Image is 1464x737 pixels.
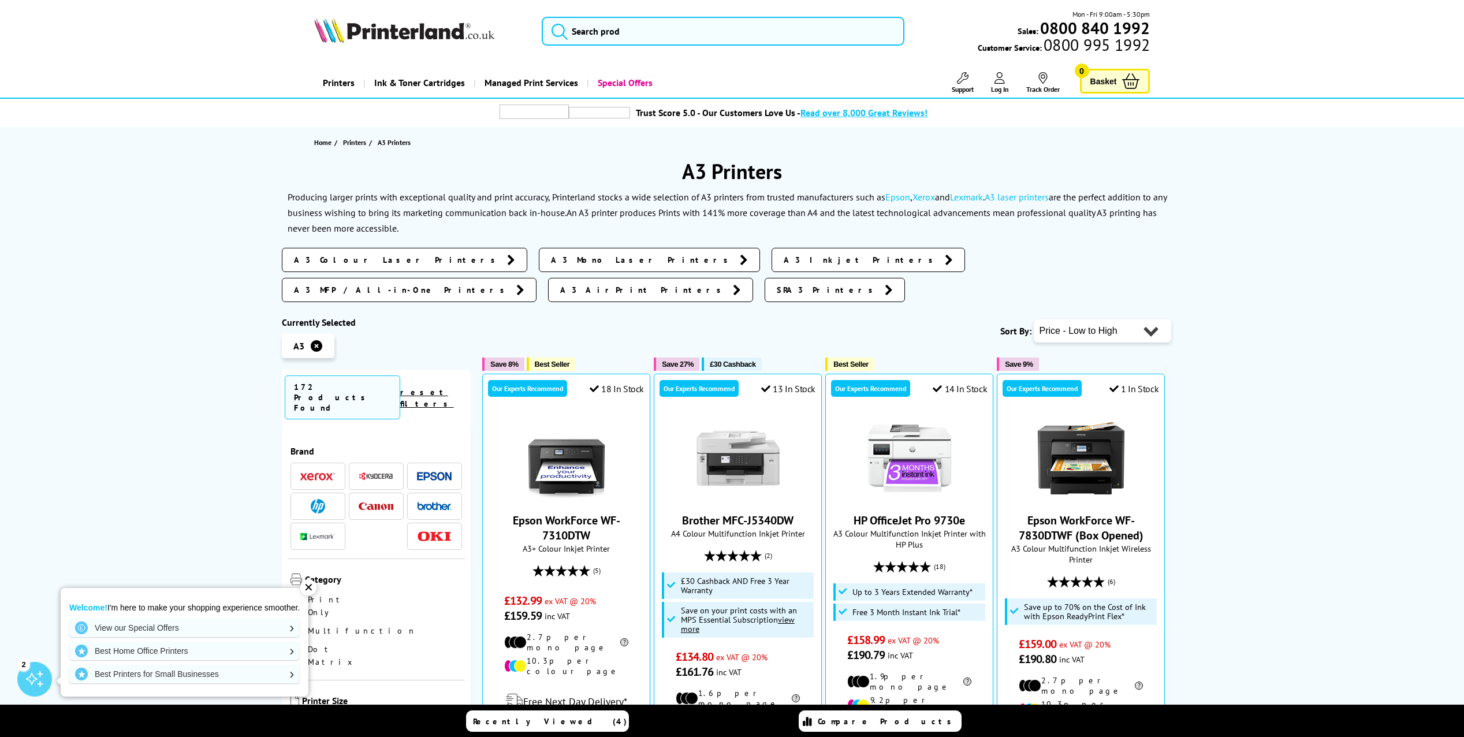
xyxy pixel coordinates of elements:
span: 172 Products Found [285,375,400,419]
img: Printer Size [290,695,299,706]
div: Currently Selected [282,317,471,328]
a: Multifunction [290,624,416,637]
a: HP [300,499,335,513]
span: inc VAT [716,667,742,678]
span: (6) [1108,571,1115,593]
a: Canon [359,499,393,513]
span: Ink & Toner Cartridges [374,68,465,98]
p: Producing larger prints with exceptional quality and print accuracy, Printerland stocks a wide se... [288,191,1167,218]
div: Our Experts Recommend [488,380,567,397]
div: Our Experts Recommend [831,380,910,397]
a: Basket 0 [1080,69,1150,94]
span: ex VAT @ 20% [1059,639,1111,650]
li: 1.9p per mono page [847,671,971,692]
span: Support [952,85,974,94]
span: Up to 3 Years Extended Warranty* [852,587,973,597]
a: Best Printers for Small Businesses [69,665,300,683]
button: Save 8% [482,358,524,371]
span: 0800 995 1992 [1042,39,1150,50]
span: (2) [765,545,772,567]
a: Brother MFC-J5340DW [682,513,794,528]
button: Save 9% [997,358,1038,371]
img: Epson WorkForce WF-7310DTW [523,415,610,501]
img: Epson [417,472,452,481]
p: I'm here to make your shopping experience smoother. [69,602,300,613]
a: Epson [417,469,452,483]
span: A3 MFP / All-in-One Printers [294,284,511,296]
a: Epson [885,191,910,203]
a: Epson WorkForce WF-7830DTWF (Box Opened) [1019,513,1143,543]
img: Kyocera [359,472,393,481]
li: 10.3p per colour page [504,656,628,676]
a: Support [952,72,974,94]
li: 1.6p per mono page [676,688,800,709]
span: £161.76 [676,664,713,679]
button: Best Seller [527,358,576,371]
img: Brother MFC-J5340DW [695,415,781,501]
a: OKI [417,529,452,544]
h1: A3 Printers [282,158,1183,185]
span: ex VAT @ 20% [545,595,596,606]
input: Search prod [542,17,904,46]
span: A3 Colour Multifunction Inkjet Printer with HP Plus [832,528,987,550]
span: inc VAT [1059,654,1085,665]
span: A3 Printers [378,138,411,147]
li: 2.7p per mono page [504,632,628,653]
p: An A3 printer produces Prints with 141% more coverage than A4 and the latest technological advanc... [288,207,1157,234]
span: inc VAT [545,611,570,621]
a: HP OfficeJet Pro 9730e [866,492,953,504]
span: £132.99 [504,593,542,608]
div: modal_delivery [489,685,644,717]
li: 10.3p per colour page [1019,699,1143,720]
span: £158.99 [847,632,885,647]
a: Compare Products [799,710,962,732]
a: Home [314,136,334,148]
span: A3 [293,340,304,352]
a: Xerox [912,191,935,203]
a: Lexmark [950,191,983,203]
span: £159.00 [1019,636,1056,652]
span: £190.79 [847,647,885,662]
span: A4 Colour Multifunction Inkjet Printer [660,528,815,539]
a: Printerland Logo [314,17,527,45]
a: A3 Inkjet Printers [772,248,965,272]
span: £159.59 [504,608,542,623]
span: Best Seller [535,360,570,368]
a: Printers [314,68,363,98]
a: Kyocera [359,469,393,483]
span: Printers [343,136,366,148]
div: 18 In Stock [590,383,644,394]
span: Compare Products [818,716,958,727]
img: Brother [417,502,452,510]
span: ex VAT @ 20% [888,635,939,646]
a: Epson WorkForce WF-7310DTW [523,492,610,504]
li: 2.7p per mono page [1019,675,1143,696]
span: Save 27% [662,360,694,368]
a: Epson WorkForce WF-7310DTW [513,513,620,543]
img: Category [290,574,302,585]
img: HP OfficeJet Pro 9730e [866,415,953,501]
u: view more [681,614,795,634]
a: Ink & Toner Cartridges [363,68,474,98]
a: Recently Viewed (4) [466,710,629,732]
span: (5) [593,560,601,582]
span: Sort By: [1000,325,1031,337]
span: Free 3 Month Instant Ink Trial* [852,608,960,617]
span: A3 Colour Multifunction Inkjet Wireless Printer [1003,543,1158,565]
a: Log In [991,72,1009,94]
span: Log In [991,85,1009,94]
span: A3 Colour Laser Printers [294,254,501,266]
div: 1 In Stock [1109,383,1159,394]
button: £30 Cashback [702,358,761,371]
span: £134.80 [676,649,713,664]
a: SRA3 Printers [765,278,905,302]
span: Basket [1090,73,1117,89]
span: Customer Service: [978,39,1150,53]
img: trustpilot rating [569,107,630,118]
a: Track Order [1026,72,1060,94]
span: A3 Inkjet Printers [784,254,939,266]
b: 0800 840 1992 [1040,17,1150,39]
div: ✕ [300,579,316,595]
div: Our Experts Recommend [660,380,739,397]
span: Read over 8,000 Great Reviews! [800,107,927,118]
